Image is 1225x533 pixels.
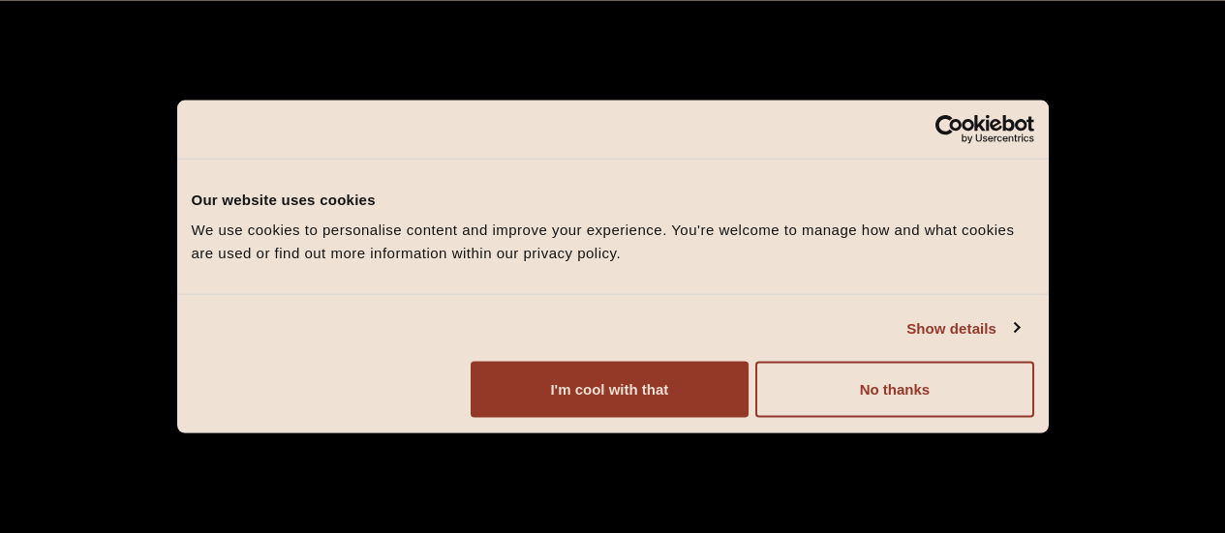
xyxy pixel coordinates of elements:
[471,362,749,418] button: I'm cool with that
[192,219,1034,265] div: We use cookies to personalise content and improve your experience. You're welcome to manage how a...
[865,114,1034,143] a: Usercentrics Cookiebot - opens in a new window
[906,316,1019,340] a: Show details
[192,188,1034,211] div: Our website uses cookies
[755,362,1033,418] button: No thanks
